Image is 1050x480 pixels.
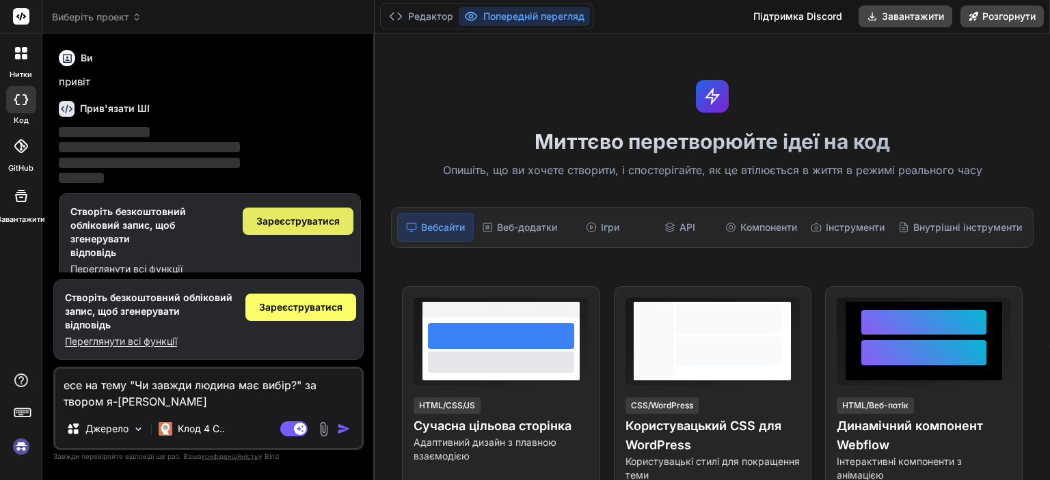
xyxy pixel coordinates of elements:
font: Завантажити [882,10,944,22]
font: відповідь [65,319,111,330]
font: Опишіть, що ви хочете створити, і спостерігайте, як це втілюється в життя в режимі реального часу [443,163,982,177]
font: Створіть безкоштовний обліковий запис, щоб згенерувати [70,206,186,244]
font: Ігри [601,221,619,233]
font: Внутрішні інструменти [913,221,1022,233]
font: Миттєво перетворюйте ідеї на код [535,129,890,154]
font: Переглянути всі функції [70,263,183,274]
font: Переглянути всі функції [65,335,177,347]
img: вхід [10,435,33,458]
font: Попередній перегляд [483,10,584,22]
font: Створіть безкоштовний обліковий запис, щоб згенерувати [65,292,232,317]
font: CSS/WordPress [631,400,693,410]
font: Джерело [85,423,129,434]
img: Вибрати моделі [133,423,144,435]
font: Користувацький CSS для WordPress [625,419,781,452]
font: Адаптивний дизайн з плавною взаємодією [414,436,556,462]
textarea: есе на тему "Чи завжди людина має вибір?" за твором я-[PERSON_NAME] [55,369,362,410]
img: вкладення [316,421,332,437]
font: Підтримка Discord [753,10,842,22]
font: Сучасна цільова сторінка [414,419,571,433]
font: конфіденційність [202,452,258,460]
font: API [679,221,695,233]
font: код [14,115,29,125]
font: Ви [81,52,93,63]
font: у Bind [258,452,279,460]
font: Зареєструватися [256,215,340,227]
font: Розгорнути [982,10,1036,22]
img: Сонет Клода 4 [159,422,172,436]
font: Вебсайти [421,221,465,233]
font: Компоненти [740,221,797,233]
font: HTML/Веб-потік [842,400,908,410]
button: Розгорнути [960,5,1044,27]
font: Прив'язати ШІ [80,102,150,114]
img: значок [337,422,351,436]
button: Завантажити [859,5,952,27]
font: Виберіть проект [52,11,129,23]
font: Редактор [408,10,453,22]
font: нитки [10,70,32,79]
button: Редактор [383,7,459,26]
font: Веб-додатки [497,221,557,233]
button: Попередній перегляд [459,7,590,26]
font: Динамічний компонент Webflow [837,419,983,452]
font: відповідь [70,246,116,258]
font: Інструменти [826,221,885,233]
font: Зареєструватися [259,301,342,313]
font: Завжди перевіряйте відповіді ще раз. Ваша [53,452,202,460]
font: Клод 4 С.. [178,423,225,434]
font: GitHub [8,163,33,173]
font: HTML/CSS/JS [419,400,475,410]
font: привіт [59,75,90,88]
